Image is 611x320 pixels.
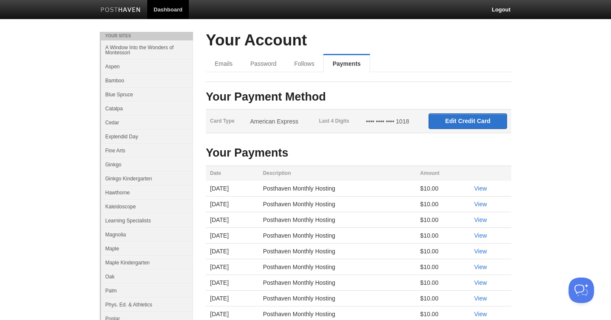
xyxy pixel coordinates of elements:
[416,275,470,291] td: $10.00
[101,269,193,284] a: Oak
[101,129,193,143] a: Explendid Day
[101,59,193,73] a: Aspen
[285,55,323,72] a: Follows
[101,171,193,185] a: Ginkgo Kindergarten
[259,291,416,306] td: Posthaven Monthly Hosting
[474,264,487,270] a: View
[206,181,259,196] td: [DATE]
[259,259,416,275] td: Posthaven Monthly Hosting
[206,244,259,259] td: [DATE]
[259,228,416,244] td: Posthaven Monthly Hosting
[474,216,487,223] a: View
[206,228,259,244] td: [DATE]
[416,166,470,181] th: Amount
[259,166,416,181] th: Description
[101,7,141,14] img: Posthaven-bar
[474,295,487,302] a: View
[259,275,416,291] td: Posthaven Monthly Hosting
[259,244,416,259] td: Posthaven Monthly Hosting
[101,199,193,213] a: Kaleidoscope
[101,255,193,269] a: Maple Kindergarten
[246,109,314,133] td: American Express
[474,185,487,192] a: View
[241,55,285,72] a: Password
[259,212,416,228] td: Posthaven Monthly Hosting
[416,212,470,228] td: $10.00
[206,196,259,212] td: [DATE]
[101,143,193,157] a: Fine Arts
[206,259,259,275] td: [DATE]
[206,109,246,133] th: Card Type
[206,55,241,72] a: Emails
[101,115,193,129] a: Cedar
[416,181,470,196] td: $10.00
[100,32,193,40] li: Your Sites
[101,185,193,199] a: Hawthorne
[206,166,259,181] th: Date
[206,91,511,104] h3: Your Payment Method
[362,109,425,133] td: •••• •••• •••• 1018
[315,109,362,133] th: Last 4 Digits
[206,147,511,160] h3: Your Payments
[474,311,487,317] a: View
[101,40,193,59] a: A Window Into the Wonders of Montessori
[474,248,487,255] a: View
[206,32,511,49] h2: Your Account
[416,228,470,244] td: $10.00
[101,241,193,255] a: Maple
[101,73,193,87] a: Bamboo
[429,113,507,129] input: Edit Credit Card
[474,201,487,208] a: View
[101,227,193,241] a: Magnolia
[259,181,416,196] td: Posthaven Monthly Hosting
[101,284,193,298] a: Palm
[101,101,193,115] a: Catalpa
[101,298,193,312] a: Phys. Ed. & Athletics
[416,291,470,306] td: $10.00
[101,213,193,227] a: Learning Specialists
[323,55,370,72] a: Payments
[259,196,416,212] td: Posthaven Monthly Hosting
[416,244,470,259] td: $10.00
[206,275,259,291] td: [DATE]
[206,291,259,306] td: [DATE]
[474,279,487,286] a: View
[101,87,193,101] a: Blue Spruce
[474,232,487,239] a: View
[416,196,470,212] td: $10.00
[416,259,470,275] td: $10.00
[206,212,259,228] td: [DATE]
[101,157,193,171] a: Ginkgo
[569,278,594,303] iframe: Help Scout Beacon - Open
